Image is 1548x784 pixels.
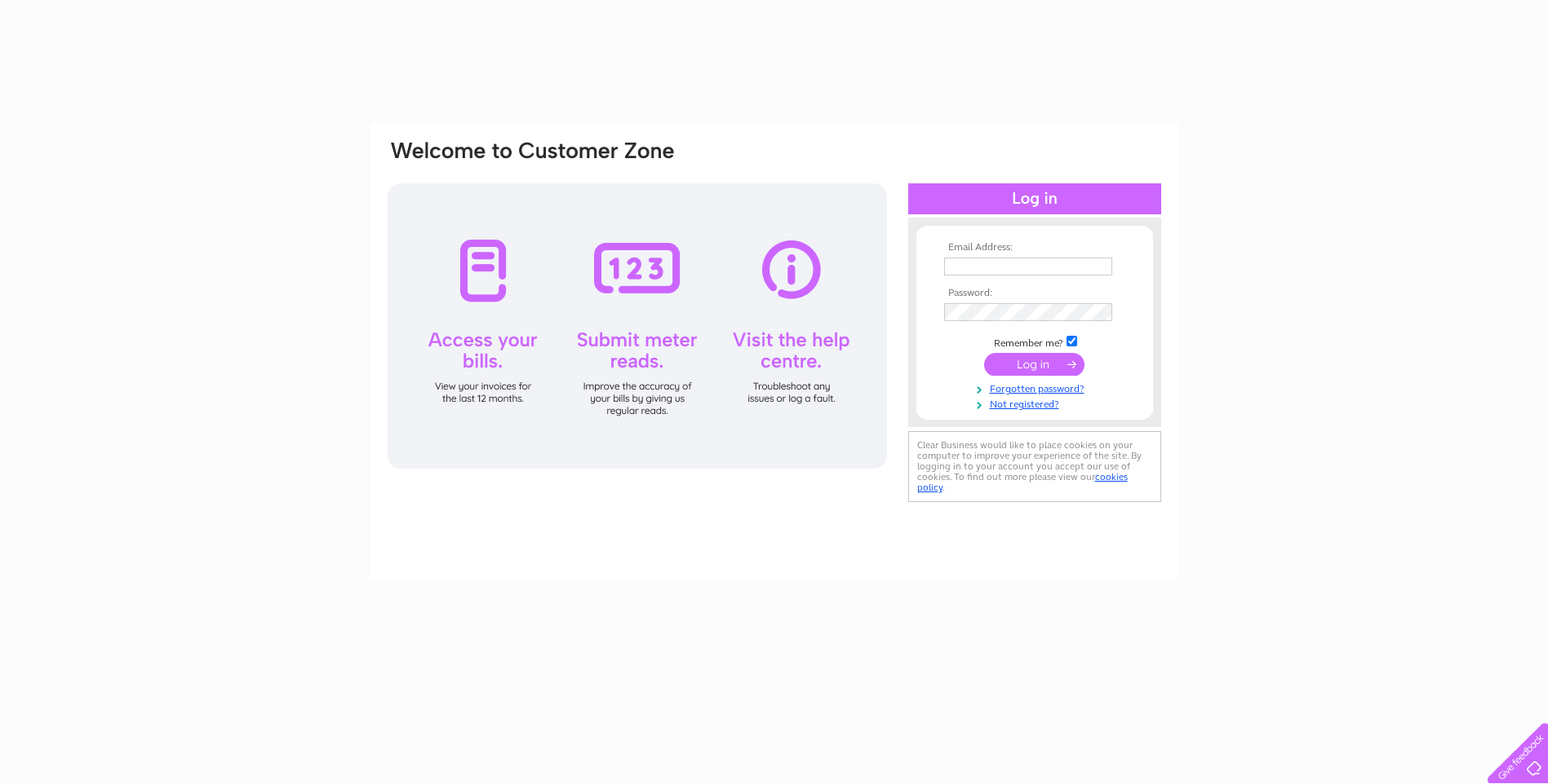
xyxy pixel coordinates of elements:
[944,380,1129,395] a: Forgotten password?
[908,431,1161,502] div: Clear Business would like to place cookies on your computer to improve your experience of the sit...
[940,288,1129,299] th: Password:
[944,395,1129,411] a: Not registered?
[984,353,1084,376] input: Submit
[940,333,1129,350] td: Remember me?
[940,242,1129,253] th: Email Address:
[917,471,1128,493] a: cookies policy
